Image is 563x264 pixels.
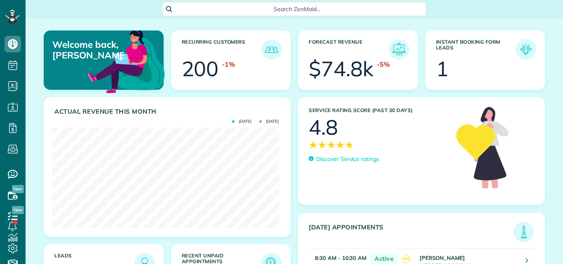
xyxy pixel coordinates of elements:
[232,119,251,124] span: [DATE]
[518,41,534,58] img: icon_form_leads-04211a6a04a5b2264e4ee56bc0799ec3eb69b7e499cbb523a139df1d13a81ae0.png
[436,39,516,60] h3: Instant Booking Form Leads
[182,39,262,60] h3: Recurring Customers
[318,138,327,152] span: ★
[402,255,411,263] span: SM
[12,185,24,193] span: New
[315,255,366,261] strong: 8:30 AM - 10:30 AM
[377,60,390,69] div: -5%
[420,255,465,261] strong: [PERSON_NAME]
[309,39,389,60] h3: Forecast Revenue
[54,108,282,115] h3: Actual Revenue this month
[263,41,280,58] img: icon_recurring_customers-cf858462ba22bcd05b5a5880d41d6543d210077de5bb9ebc9590e49fd87d84ed.png
[52,39,124,61] p: Welcome back, [PERSON_NAME]!
[222,60,235,69] div: -1%
[345,138,354,152] span: ★
[87,21,167,101] img: dashboard_welcome-42a62b7d889689a78055ac9021e634bf52bae3f8056760290aed330b23ab8690.png
[309,107,448,113] h3: Service Rating score (past 30 days)
[309,224,514,242] h3: [DATE] Appointments
[259,119,279,124] span: [DATE]
[371,254,398,264] span: Active
[309,155,379,164] a: Discover Service ratings
[309,117,338,138] div: 4.8
[327,138,336,152] span: ★
[309,138,318,152] span: ★
[309,58,373,79] div: $74.8k
[436,58,448,79] div: 1
[391,41,407,58] img: icon_forecast_revenue-8c13a41c7ed35a8dcfafea3cbb826a0462acb37728057bba2d056411b612bbbe.png
[12,206,24,214] span: New
[336,138,345,152] span: ★
[316,155,379,164] p: Discover Service ratings
[516,224,532,240] img: icon_todays_appointments-901f7ab196bb0bea1936b74009e4eb5ffbc2d2711fa7634e0d609ed5ef32b18b.png
[182,58,219,79] div: 200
